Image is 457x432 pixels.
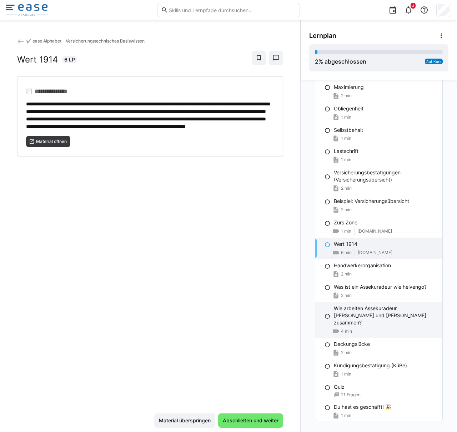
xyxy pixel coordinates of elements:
span: 1 min [341,135,351,141]
span: 1 min [341,228,351,234]
p: Wie arbeiten Assekuradeur, [PERSON_NAME] und [PERSON_NAME] zusammen? [334,305,437,326]
p: Lastschrift [334,148,358,155]
p: Deckungslücke [334,341,370,348]
span: Material überspringen [158,417,212,424]
span: 6 min [341,250,352,255]
p: Versicherungsbestätigungen (Versicherungsübersicht) [334,169,437,183]
input: Skills und Lernpfade durchsuchen… [168,7,296,13]
span: 2 [315,58,318,65]
span: 1 min [341,371,351,377]
span: 6 LP [64,56,75,63]
button: Abschließen und weiter [218,413,283,428]
p: Du hast es geschafft! 🎉 [334,403,391,411]
p: Handwerkerorganisation [334,262,391,269]
p: Quiz [334,383,345,391]
p: Obliegenheit [334,105,363,112]
span: 4 min [341,328,352,334]
span: [DOMAIN_NAME] [357,228,392,234]
p: Maximierung [334,84,364,91]
p: Beispiel: Versicherungsübersicht [334,198,409,205]
span: ✔️ ease Alphabet - Versicherungstechnisches Basiswissen [26,38,145,44]
button: Material öffnen [26,136,70,147]
span: 2 min [341,93,352,99]
span: Material öffnen [35,139,67,144]
span: Auf Kurs [426,59,441,64]
span: 21 Fragen [341,392,361,398]
p: Selbstbehalt [334,126,363,134]
span: 4 [412,4,414,8]
span: [DOMAIN_NAME] [358,250,392,255]
p: Was ist ein Assekuradeur wie helvengo? [334,283,427,291]
span: 2 min [341,293,352,298]
p: Kündigungsbestätigung (KüBe) [334,362,407,369]
h2: Wert 1914 [17,54,58,65]
p: Wert 1914 [334,240,357,248]
span: 2 min [341,350,352,356]
p: Zürs Zone [334,219,357,226]
span: 1 min [341,413,351,418]
span: 2 min [341,271,352,277]
button: Material überspringen [154,413,215,428]
span: Abschließen und weiter [222,417,280,424]
span: 1 min [341,157,351,163]
span: 1 min [341,114,351,120]
span: Lernplan [309,32,336,40]
span: 2 min [341,185,352,191]
span: 2 min [341,207,352,213]
div: % abgeschlossen [315,57,366,66]
a: ✔️ ease Alphabet - Versicherungstechnisches Basiswissen [17,38,145,44]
